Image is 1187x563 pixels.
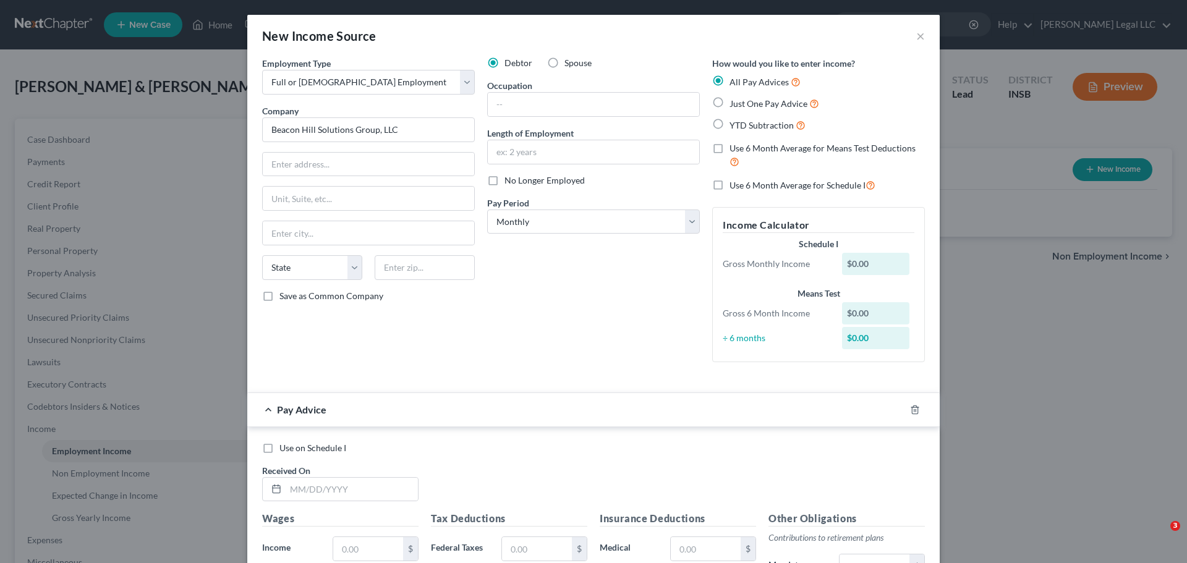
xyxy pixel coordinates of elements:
input: Enter city... [263,221,474,245]
label: Occupation [487,79,532,92]
span: Debtor [504,57,532,68]
span: Spouse [564,57,592,68]
div: $ [741,537,755,561]
span: 3 [1170,521,1180,531]
div: Means Test [723,287,914,300]
div: ÷ 6 months [717,332,836,344]
p: Contributions to retirement plans [768,531,925,544]
input: MM/DD/YYYY [286,478,418,501]
h5: Other Obligations [768,511,925,527]
span: Use 6 Month Average for Means Test Deductions [730,143,916,153]
span: Income [262,542,291,552]
input: -- [488,93,699,116]
input: 0.00 [671,537,741,561]
input: Enter zip... [375,255,475,280]
span: Use on Schedule I [279,442,346,453]
h5: Wages [262,511,419,527]
span: Received On [262,465,310,476]
div: $ [572,537,587,561]
input: ex: 2 years [488,140,699,164]
span: Pay Period [487,198,529,208]
h5: Income Calculator [723,218,914,233]
span: All Pay Advices [730,77,789,87]
div: $0.00 [842,253,910,275]
label: How would you like to enter income? [712,57,855,70]
label: Federal Taxes [425,536,495,561]
span: No Longer Employed [504,175,585,185]
input: Search company by name... [262,117,475,142]
button: × [916,28,925,43]
div: $0.00 [842,327,910,349]
span: Save as Common Company [279,290,383,301]
div: $0.00 [842,302,910,324]
span: Employment Type [262,58,331,69]
span: YTD Subtraction [730,120,794,130]
h5: Tax Deductions [431,511,587,527]
div: Gross 6 Month Income [717,307,836,320]
label: Length of Employment [487,127,574,140]
div: Schedule I [723,238,914,250]
div: Gross Monthly Income [717,258,836,270]
div: New Income Source [262,27,377,44]
iframe: Intercom live chat [1145,521,1175,551]
input: Enter address... [263,153,474,176]
input: 0.00 [333,537,403,561]
label: Medical [593,536,664,561]
div: $ [403,537,418,561]
span: Use 6 Month Average for Schedule I [730,180,866,190]
span: Just One Pay Advice [730,98,807,109]
input: 0.00 [502,537,572,561]
span: Company [262,106,299,116]
input: Unit, Suite, etc... [263,187,474,210]
h5: Insurance Deductions [600,511,756,527]
span: Pay Advice [277,404,326,415]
